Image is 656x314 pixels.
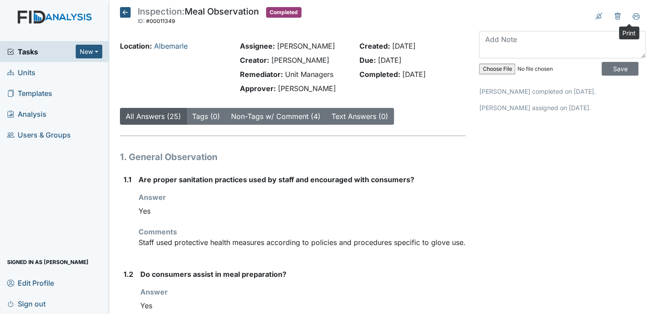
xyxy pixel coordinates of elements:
a: Albemarle [154,42,188,50]
input: Save [602,62,638,76]
button: Non-Tags w/ Comment (4) [225,108,326,125]
strong: Location: [120,42,152,50]
label: Are proper sanitation practices used by staff and encouraged with consumers? [139,174,414,185]
strong: Created: [359,42,390,50]
label: 1.1 [123,174,131,185]
span: [PERSON_NAME] [277,42,335,50]
strong: Answer [139,193,166,202]
span: Templates [7,86,52,100]
span: Sign out [7,297,46,310]
strong: Approver: [239,84,275,93]
span: [PERSON_NAME] [278,84,336,93]
a: All Answers (25) [126,112,181,121]
h1: 1. General Observation [120,150,466,164]
p: [PERSON_NAME] completed on [DATE]. [479,87,645,96]
span: Edit Profile [7,276,54,290]
strong: Remediator: [239,70,282,79]
div: Meal Observation [138,7,259,27]
strong: Assignee: [239,42,274,50]
span: [DATE] [392,42,416,50]
strong: Completed: [359,70,400,79]
div: Print [619,27,639,39]
a: Tags (0) [192,112,220,121]
span: Users & Groups [7,128,71,142]
div: Yes [139,203,466,219]
a: Tasks [7,46,76,57]
button: New [76,45,102,58]
label: 1.2 [123,269,133,280]
div: Yes [140,297,466,314]
p: Staff used protective health measures according to policies and procedures specific to glove use. [139,237,466,248]
a: Non-Tags w/ Comment (4) [231,112,320,121]
span: [DATE] [402,70,426,79]
label: Do consumers assist in meal preparation? [140,269,286,280]
span: [DATE] [378,56,401,65]
button: Text Answers (0) [326,108,394,125]
button: Tags (0) [186,108,226,125]
span: Signed in as [PERSON_NAME] [7,255,89,269]
span: Units [7,65,35,79]
label: Comments [139,226,177,237]
strong: Due: [359,56,376,65]
strong: Creator: [239,56,269,65]
span: #00011349 [146,18,175,24]
span: [PERSON_NAME] [271,56,329,65]
strong: Answer [140,287,168,296]
span: Analysis [7,107,46,121]
span: Completed [266,7,301,18]
button: All Answers (25) [120,108,187,125]
a: Text Answers (0) [332,112,388,121]
span: ID: [138,18,145,24]
span: Unit Managers [285,70,333,79]
span: Inspection: [138,6,185,17]
p: [PERSON_NAME] assigned on [DATE]. [479,103,645,112]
